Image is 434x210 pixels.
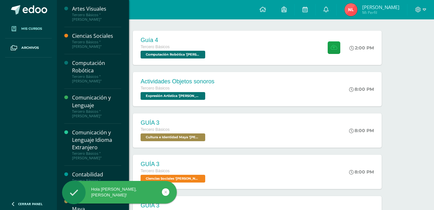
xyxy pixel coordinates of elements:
[72,32,121,40] div: Ciencias Sociales
[349,169,374,175] div: 8:00 PM
[72,171,121,178] div: Contabilidad
[5,19,52,38] a: Mis cursos
[72,74,121,83] div: Tercero Básicos "[PERSON_NAME]"
[72,94,121,109] div: Comunicación y Lenguaje
[362,10,399,15] span: Mi Perfil
[141,45,170,49] span: Tercero Básicos
[18,202,43,206] span: Cerrar panel
[141,86,170,90] span: Tercero Básicos
[21,26,42,31] span: Mis cursos
[141,92,205,100] span: Expresión Artistica 'Arquimedes'
[72,94,121,118] a: Comunicación y LenguajeTercero Básicos "[PERSON_NAME]"
[141,133,205,141] span: Cultura e Identidad Maya 'Arquimedes'
[141,127,170,132] span: Tercero Básicos
[21,45,39,50] span: Archivos
[141,78,214,85] div: Actividades Objetos sonoros
[344,3,357,16] img: 0bd96b76678b5aa360396f1394bde56b.png
[362,4,399,10] span: [PERSON_NAME]
[72,40,121,49] div: Tercero Básicos "[PERSON_NAME]"
[349,86,374,92] div: 8:00 PM
[72,178,121,187] div: Tercero Básicos "[PERSON_NAME]"
[141,169,170,173] span: Tercero Básicos
[141,175,205,183] span: Ciencias Sociales 'Arquimedes'
[349,128,374,133] div: 8:00 PM
[72,59,121,74] div: Computación Robótica
[72,109,121,118] div: Tercero Básicos "[PERSON_NAME]"
[72,129,121,160] a: Comunicación y Lenguaje Idioma ExtranjeroTercero Básicos "[PERSON_NAME]"
[72,151,121,160] div: Tercero Básicos "[PERSON_NAME]"
[349,45,374,51] div: 2:00 PM
[72,171,121,187] a: ContabilidadTercero Básicos "[PERSON_NAME]"
[141,161,207,168] div: GUÍA 3
[72,32,121,49] a: Ciencias SocialesTercero Básicos "[PERSON_NAME]"
[72,129,121,151] div: Comunicación y Lenguaje Idioma Extranjero
[141,120,207,126] div: GUÍA 3
[72,5,121,13] div: Artes Visuales
[62,186,177,198] div: Hola [PERSON_NAME], [PERSON_NAME]!
[72,59,121,83] a: Computación RobóticaTercero Básicos "[PERSON_NAME]"
[72,13,121,22] div: Tercero Básicos "[PERSON_NAME]"
[5,38,52,58] a: Archivos
[72,5,121,22] a: Artes VisualesTercero Básicos "[PERSON_NAME]"
[141,37,207,44] div: Guía 4
[141,51,205,58] span: Computación Robótica 'Arquimedes'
